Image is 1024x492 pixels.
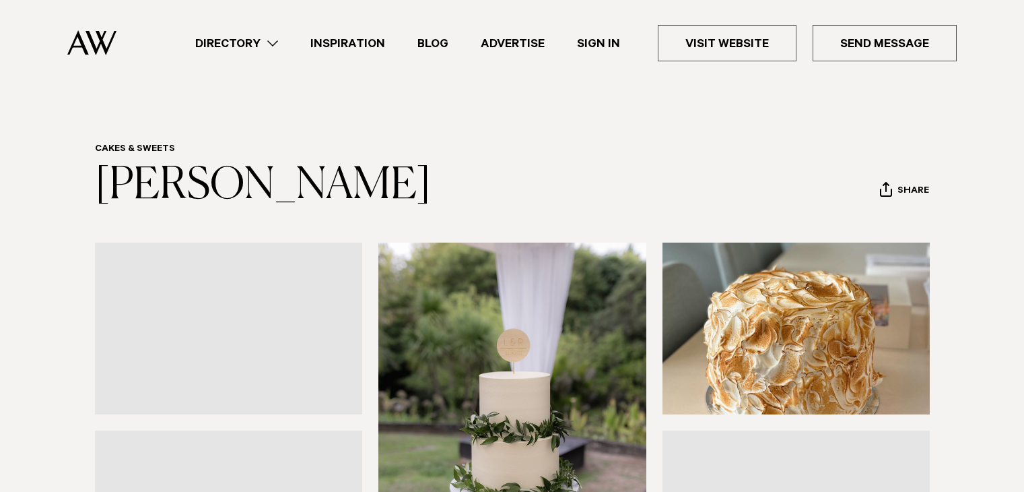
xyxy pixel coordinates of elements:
[95,144,175,155] a: Cakes & Sweets
[658,25,796,61] a: Visit Website
[813,25,957,61] a: Send Message
[561,34,636,53] a: Sign In
[401,34,465,53] a: Blog
[95,164,431,208] a: [PERSON_NAME]
[879,181,930,202] button: Share
[294,34,401,53] a: Inspiration
[897,185,929,198] span: Share
[67,30,116,55] img: Auckland Weddings Logo
[465,34,561,53] a: Advertise
[179,34,294,53] a: Directory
